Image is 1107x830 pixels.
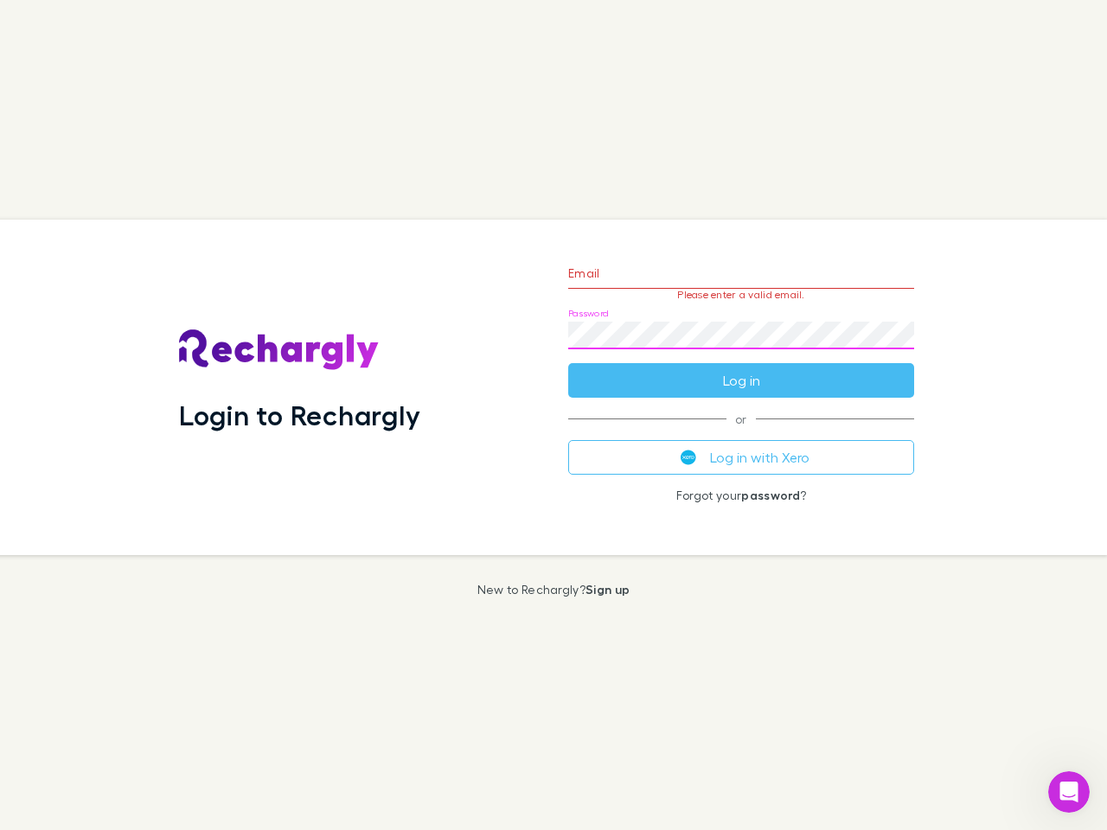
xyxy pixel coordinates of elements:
[741,488,800,502] a: password
[477,583,630,597] p: New to Rechargly?
[179,329,380,371] img: Rechargly's Logo
[568,363,914,398] button: Log in
[568,307,609,320] label: Password
[568,488,914,502] p: Forgot your ?
[568,289,914,301] p: Please enter a valid email.
[1048,771,1090,813] iframe: Intercom live chat
[568,440,914,475] button: Log in with Xero
[179,399,420,431] h1: Login to Rechargly
[585,582,630,597] a: Sign up
[681,450,696,465] img: Xero's logo
[568,418,914,419] span: or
